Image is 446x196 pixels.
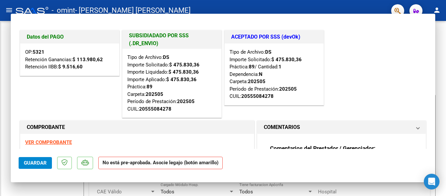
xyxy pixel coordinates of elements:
div: Tipo de Archivo: Importe Solicitado: Práctica: / Cantidad: Dependencia: Carpeta: Período de Prest... [230,48,319,100]
div: 20555084278 [139,105,171,113]
span: Guardar [24,160,47,166]
mat-expansion-panel-header: COMENTARIOS [257,121,426,134]
strong: DS [265,49,271,55]
strong: $ 113.980,62 [72,57,103,62]
strong: $ 475.830,36 [168,69,199,75]
strong: $ 9.516,60 [58,64,83,70]
a: VER COMPROBANTE [25,139,72,145]
h1: SUBSIDIADADO POR SSS (.DR_ENVIO) [129,32,215,47]
strong: N [259,71,263,77]
div: Open Intercom Messenger [424,174,439,189]
strong: $ 475.830,36 [169,62,199,68]
button: Guardar [19,157,52,169]
strong: $ 475.830,36 [166,77,197,82]
strong: COMPROBANTE [27,124,65,130]
strong: 5321 [33,49,44,55]
strong: 202505 [279,86,297,92]
span: OP: [25,49,44,55]
h1: COMENTARIOS [264,123,300,131]
span: Retención IIBB: [25,64,83,70]
strong: DS [163,54,169,60]
div: 20555084278 [241,93,274,100]
strong: No está pre-aprobada. Asocie legajo (botón amarillo) [98,157,223,169]
div: Tipo de Archivo: Importe Solicitado: Importe Liquidado: Importe Aplicado: Práctica: Carpeta: Perí... [127,54,216,113]
strong: 89 [147,84,152,90]
strong: 202505 [248,79,265,84]
h1: Datos del PAGO [27,33,113,41]
strong: 89 [249,64,255,70]
span: Retención Ganancias: [25,57,103,62]
strong: 202505 [177,98,195,104]
strong: 202505 [146,91,163,97]
strong: 1 [279,64,281,70]
h1: ACEPTADO POR SSS (devOk) [231,33,317,41]
strong: Comentarios del Prestador / Gerenciador: [270,145,375,151]
strong: $ 475.830,36 [271,57,302,62]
